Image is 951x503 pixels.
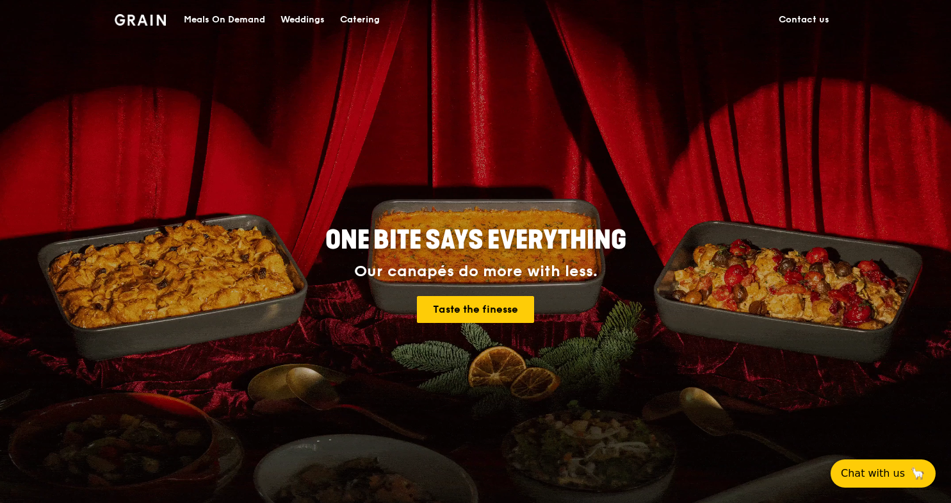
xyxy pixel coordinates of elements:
[841,466,905,481] span: Chat with us
[184,1,265,39] div: Meals On Demand
[771,1,837,39] a: Contact us
[115,14,167,26] img: Grain
[417,296,534,323] a: Taste the finesse
[273,1,332,39] a: Weddings
[245,263,706,281] div: Our canapés do more with less.
[831,459,936,488] button: Chat with us🦙
[340,1,380,39] div: Catering
[280,1,325,39] div: Weddings
[332,1,387,39] a: Catering
[910,466,925,481] span: 🦙
[325,225,626,256] span: ONE BITE SAYS EVERYTHING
